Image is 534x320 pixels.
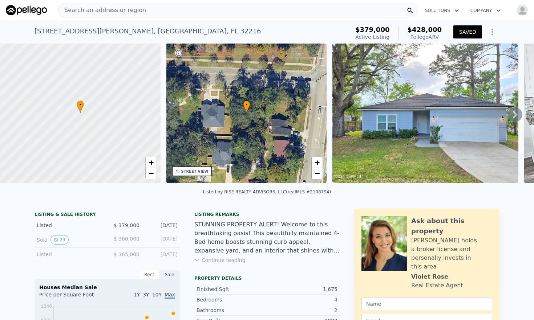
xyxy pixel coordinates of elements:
[485,25,499,39] button: Show Options
[312,157,323,168] a: Zoom in
[37,235,101,245] div: Sold
[407,26,442,33] span: $428,000
[77,100,84,113] div: •
[243,100,250,113] div: •
[517,4,528,16] img: avatar
[114,251,139,257] span: $ 365,000
[145,251,178,258] div: [DATE]
[411,236,492,271] div: [PERSON_NAME] holds a broker license and personally invests in this area
[6,5,47,15] img: Pellego
[194,275,340,281] div: Property details
[35,212,180,219] div: LISTING & SALE HISTORY
[41,304,52,309] tspan: $246
[411,281,463,290] div: Real Estate Agent
[332,44,518,183] img: Sale: 158158522 Parcel: 33143243
[419,4,465,17] button: Solutions
[145,235,178,245] div: [DATE]
[194,220,340,255] div: STUNNING PROPERTY ALERT! Welcome to this breathtaking oasis! This beautifully maintained 4-Bed ho...
[35,26,261,36] div: [STREET_ADDRESS][PERSON_NAME] , [GEOGRAPHIC_DATA] , FL 32216
[50,235,68,245] button: View historical data
[411,272,448,281] div: Violet Rose
[197,286,267,293] div: Finished Sqft
[77,102,84,108] span: •
[146,168,157,179] a: Zoom out
[145,222,178,229] div: [DATE]
[267,307,337,314] div: 2
[203,189,331,194] div: Listed by RISE REALTY ADVISORS, LLC (realMLS #2108794)
[315,158,320,167] span: +
[361,297,492,311] input: Name
[453,25,482,38] button: SAVED
[181,169,209,174] div: STREET VIEW
[194,257,246,264] button: Continue reading
[197,307,267,314] div: Bathrooms
[143,292,149,298] span: 3Y
[149,158,153,167] span: +
[411,216,492,236] div: Ask about this property
[243,102,250,108] span: •
[355,26,390,33] span: $379,000
[134,292,140,298] span: 1Y
[58,6,146,15] span: Search an address or region
[315,169,320,178] span: −
[355,34,389,40] span: Active Listing
[194,212,340,217] div: Listing remarks
[39,291,107,303] div: Price per Square Foot
[267,296,337,303] div: 4
[152,292,162,298] span: 10Y
[407,33,442,41] div: Pellego ARV
[146,157,157,168] a: Zoom in
[165,292,175,299] span: Max
[465,4,506,17] button: Company
[197,296,267,303] div: Bedrooms
[159,270,180,279] div: Sale
[37,222,101,229] div: Listed
[267,286,337,293] div: 1,675
[114,236,139,242] span: $ 360,000
[37,251,101,258] div: Listed
[39,284,175,291] div: Houses Median Sale
[114,222,139,228] span: $ 379,000
[139,270,159,279] div: Rent
[149,169,153,178] span: −
[312,168,323,179] a: Zoom out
